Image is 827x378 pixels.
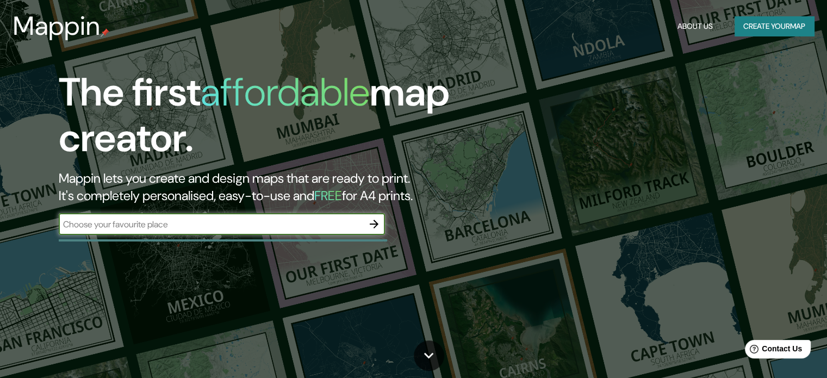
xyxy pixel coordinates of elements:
h1: The first map creator. [59,70,472,170]
h1: affordable [201,67,370,117]
input: Choose your favourite place [59,218,363,231]
h5: FREE [314,187,342,204]
button: About Us [673,16,717,36]
h2: Mappin lets you create and design maps that are ready to print. It's completely personalised, eas... [59,170,472,205]
iframe: Help widget launcher [730,336,815,366]
h3: Mappin [13,11,101,41]
img: mappin-pin [101,28,109,37]
button: Create yourmap [735,16,814,36]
